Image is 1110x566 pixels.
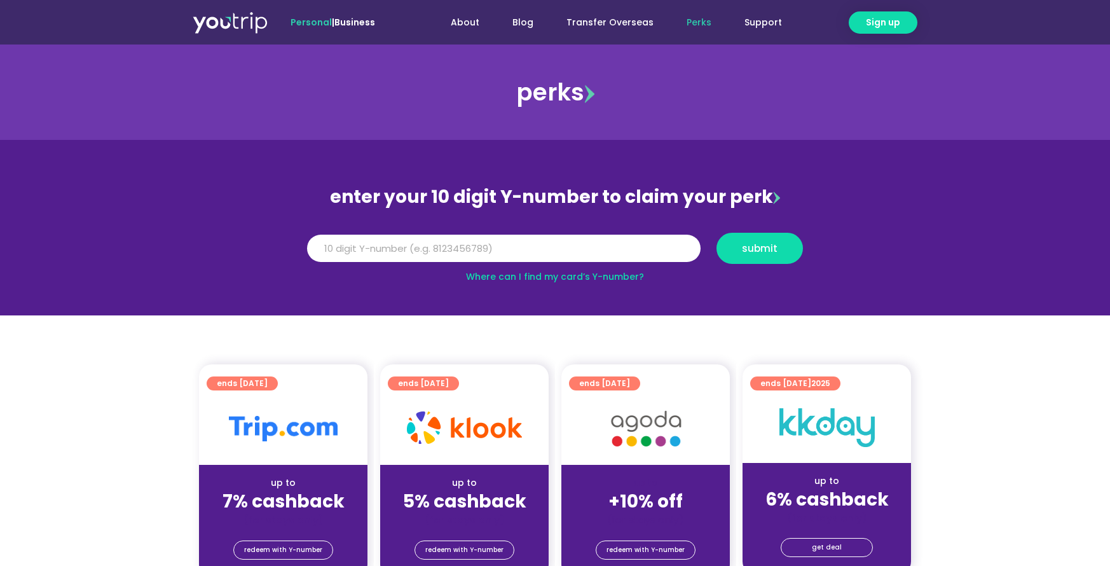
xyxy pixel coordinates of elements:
[409,11,798,34] nav: Menu
[209,513,357,527] div: (for stays only)
[233,541,333,560] a: redeem with Y-number
[209,476,357,490] div: up to
[217,376,268,390] span: ends [DATE]
[781,538,873,557] a: get deal
[753,511,901,525] div: (for stays only)
[496,11,550,34] a: Blog
[670,11,728,34] a: Perks
[596,541,695,560] a: redeem with Y-number
[466,270,644,283] a: Where can I find my card’s Y-number?
[307,235,701,263] input: 10 digit Y-number (e.g. 8123456789)
[307,233,803,273] form: Y Number
[728,11,798,34] a: Support
[403,489,526,514] strong: 5% cashback
[572,513,720,527] div: (for stays only)
[390,476,538,490] div: up to
[606,541,685,559] span: redeem with Y-number
[550,11,670,34] a: Transfer Overseas
[390,513,538,527] div: (for stays only)
[765,487,889,512] strong: 6% cashback
[716,233,803,264] button: submit
[579,376,630,390] span: ends [DATE]
[434,11,496,34] a: About
[812,539,842,556] span: get deal
[608,489,683,514] strong: +10% off
[301,181,809,214] div: enter your 10 digit Y-number to claim your perk
[334,16,375,29] a: Business
[634,476,657,489] span: up to
[760,376,830,390] span: ends [DATE]
[569,376,640,390] a: ends [DATE]
[398,376,449,390] span: ends [DATE]
[388,376,459,390] a: ends [DATE]
[207,376,278,390] a: ends [DATE]
[425,541,504,559] span: redeem with Y-number
[811,378,830,389] span: 2025
[415,541,514,560] a: redeem with Y-number
[223,489,345,514] strong: 7% cashback
[291,16,332,29] span: Personal
[753,474,901,488] div: up to
[244,541,322,559] span: redeem with Y-number
[750,376,840,390] a: ends [DATE]2025
[742,244,778,253] span: submit
[849,11,917,34] a: Sign up
[291,16,375,29] span: |
[866,16,900,29] span: Sign up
